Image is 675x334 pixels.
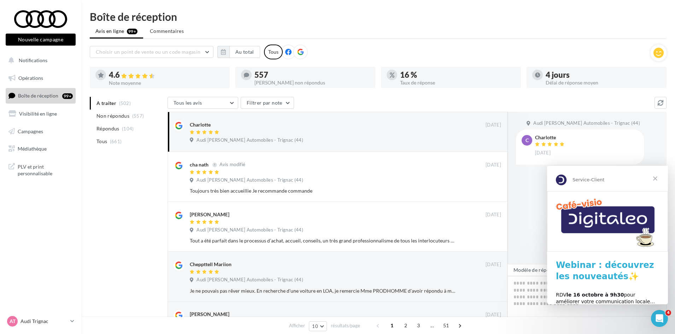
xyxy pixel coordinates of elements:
a: Visibilité en ligne [4,106,77,121]
span: Tous les avis [174,100,202,106]
span: Audi [PERSON_NAME] Automobiles - Trignac (44) [196,227,303,233]
div: Toujours très bien accueillie Je recommande commande [190,187,455,194]
span: Répondus [96,125,119,132]
div: Charlotte [190,121,211,128]
div: Note moyenne [109,81,224,86]
div: [PERSON_NAME] [190,311,229,318]
a: Opérations [4,71,77,86]
span: [DATE] [486,262,501,268]
div: Charlotte [535,135,566,140]
div: 4 jours [546,71,661,79]
div: 16 % [400,71,515,79]
button: Au total [217,46,260,58]
div: [PERSON_NAME] non répondus [254,80,370,85]
div: 99+ [62,93,73,99]
a: Médiathèque [4,141,77,156]
span: 51 [440,320,452,331]
a: PLV et print personnalisable [4,159,77,180]
span: Commentaires [150,28,184,35]
b: le 16 octobre à 9h30 [19,126,77,132]
span: 2 [400,320,411,331]
iframe: Intercom live chat [651,310,668,327]
div: RDV pour améliorer votre communication locale… et attirer plus de clients ! [9,126,112,147]
div: cha nath [190,161,209,168]
div: Taux de réponse [400,80,515,85]
span: Audi [PERSON_NAME] Automobiles - Trignac (44) [533,120,640,127]
span: Visibilité en ligne [19,111,57,117]
span: Boîte de réception [18,93,58,99]
span: [DATE] [486,122,501,128]
span: résultats/page [331,322,360,329]
span: Afficher [289,322,305,329]
div: Tout a été parfait dans le processus d’achat, accueil, conseils, un très grand professionnalisme ... [190,237,455,244]
span: Campagnes [18,128,43,134]
p: Audi Trignac [20,318,67,325]
span: (557) [132,113,144,119]
a: Campagnes [4,124,77,139]
button: 10 [309,321,327,331]
button: Au total [229,46,260,58]
span: Choisir un point de vente ou un code magasin [96,49,200,55]
span: C [526,137,529,144]
button: Filtrer par note [241,97,294,109]
span: Audi [PERSON_NAME] Automobiles - Trignac (44) [196,177,303,183]
button: Nouvelle campagne [6,34,76,46]
span: [DATE] [535,150,551,156]
button: Choisir un point de vente ou un code magasin [90,46,213,58]
iframe: Intercom live chat message [547,166,668,304]
span: [DATE] [486,312,501,318]
span: 3 [413,320,424,331]
button: Tous les avis [168,97,238,109]
span: AT [10,318,16,325]
span: Non répondus [96,112,129,119]
a: AT Audi Trignac [6,315,76,328]
span: 4 [665,310,671,316]
span: Notifications [19,57,47,63]
span: Opérations [18,75,43,81]
div: 557 [254,71,370,79]
span: (661) [110,139,122,144]
button: Notifications [4,53,74,68]
span: [DATE] [486,212,501,218]
span: 1 [386,320,398,331]
span: Tous [96,138,107,145]
div: Délai de réponse moyen [546,80,661,85]
span: Audi [PERSON_NAME] Automobiles - Trignac (44) [196,277,303,283]
div: Cheppttell Mariion [190,261,231,268]
span: [DATE] [486,162,501,168]
div: Tous [264,45,283,59]
span: (104) [122,126,134,131]
div: Je ne pouvais pas rêver mieux. En recherche d'une voiture en LOA, je remercie Mme PRODHOMME d'avo... [190,287,455,294]
button: Modèle de réponse [507,264,569,276]
span: ... [427,320,438,331]
a: Boîte de réception99+ [4,88,77,103]
div: 4.6 [109,71,224,79]
span: Audi [PERSON_NAME] Automobiles - Trignac (44) [196,137,303,143]
span: Médiathèque [18,146,47,152]
div: [PERSON_NAME] [190,211,229,218]
div: Boîte de réception [90,11,667,22]
span: Avis modifié [219,162,245,168]
span: PLV et print personnalisable [18,162,73,177]
span: 10 [312,323,318,329]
